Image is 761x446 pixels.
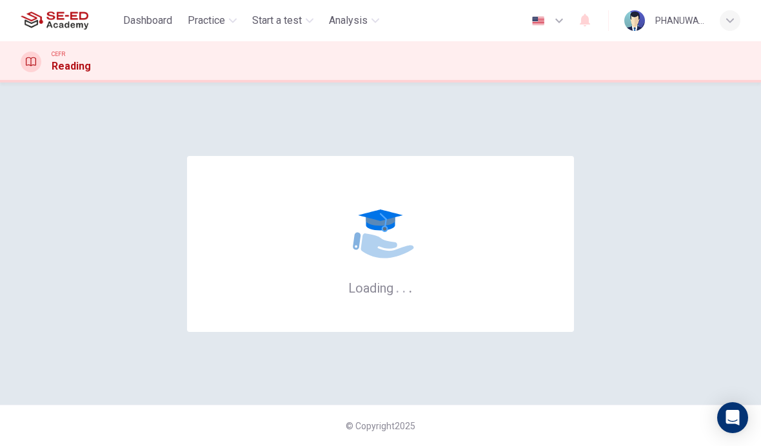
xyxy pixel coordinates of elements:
[252,13,302,28] span: Start a test
[21,8,118,34] a: SE-ED Academy logo
[52,59,91,74] h1: Reading
[346,421,415,431] span: © Copyright 2025
[348,279,413,296] h6: Loading
[655,13,704,28] div: PHANUWAT RAINAKIT
[123,13,172,28] span: Dashboard
[329,13,368,28] span: Analysis
[624,10,645,31] img: Profile picture
[717,402,748,433] div: Open Intercom Messenger
[530,16,546,26] img: en
[21,8,88,34] img: SE-ED Academy logo
[324,9,384,32] button: Analysis
[395,276,400,297] h6: .
[402,276,406,297] h6: .
[183,9,242,32] button: Practice
[52,50,65,59] span: CEFR
[118,9,177,32] button: Dashboard
[247,9,319,32] button: Start a test
[408,276,413,297] h6: .
[188,13,225,28] span: Practice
